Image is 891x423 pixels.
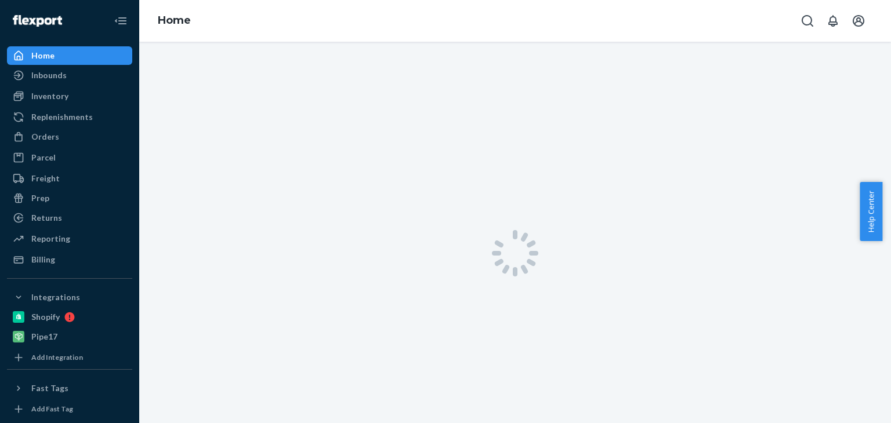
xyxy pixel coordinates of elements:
a: Add Integration [7,351,132,364]
button: Integrations [7,288,132,307]
a: Add Fast Tag [7,402,132,416]
a: Orders [7,127,132,146]
a: Prep [7,189,132,207]
button: Fast Tags [7,379,132,398]
div: Freight [31,173,60,184]
button: Close Navigation [109,9,132,32]
div: Home [31,50,55,61]
a: Replenishments [7,108,132,126]
a: Home [7,46,132,65]
a: Shopify [7,308,132,326]
ol: breadcrumbs [148,4,200,38]
a: Reporting [7,229,132,248]
div: Add Fast Tag [31,404,73,414]
a: Inbounds [7,66,132,85]
a: Returns [7,209,132,227]
div: Add Integration [31,352,83,362]
div: Shopify [31,311,60,323]
a: Parcel [7,148,132,167]
div: Parcel [31,152,56,163]
button: Open notifications [821,9,845,32]
a: Home [158,14,191,27]
div: Inventory [31,90,68,102]
div: Fast Tags [31,382,68,394]
img: Flexport logo [13,15,62,27]
div: Returns [31,212,62,224]
a: Inventory [7,87,132,105]
div: Replenishments [31,111,93,123]
a: Pipe17 [7,327,132,346]
div: Pipe17 [31,331,57,342]
div: Inbounds [31,70,67,81]
div: Integrations [31,291,80,303]
div: Reporting [31,233,70,245]
a: Freight [7,169,132,188]
button: Open account menu [847,9,870,32]
a: Billing [7,250,132,269]
button: Help Center [860,182,882,241]
div: Orders [31,131,59,143]
div: Billing [31,254,55,265]
div: Prep [31,192,49,204]
button: Open Search Box [796,9,819,32]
